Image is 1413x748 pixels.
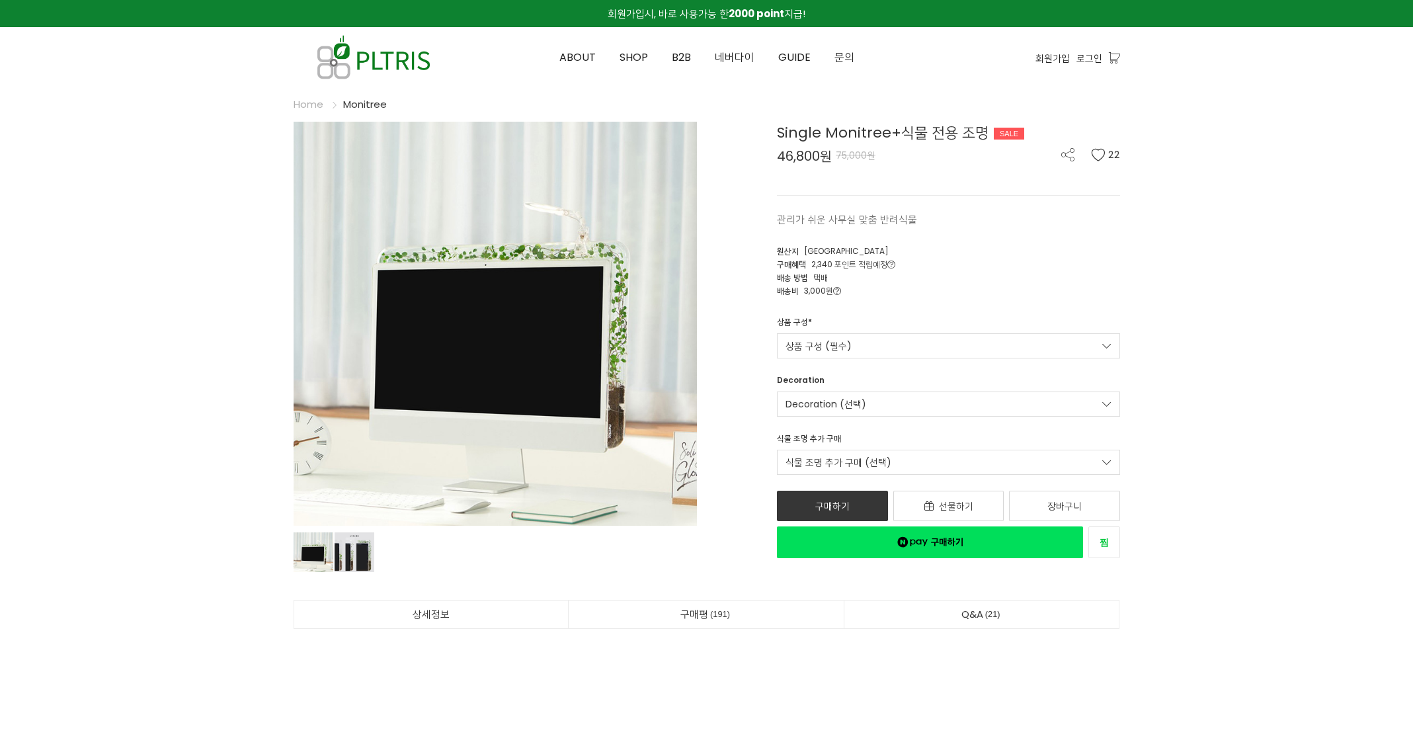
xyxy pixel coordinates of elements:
span: 택배 [813,272,828,283]
span: 191 [708,607,732,621]
span: 배송비 [777,285,799,296]
a: 식물 조명 추가 구매 (선택) [777,450,1120,475]
a: 네버다이 [703,28,766,87]
span: 회원가입시, 바로 사용가능 한 지급! [608,7,805,21]
p: 관리가 쉬운 사무실 맞춤 반려식물 [777,212,1120,228]
a: 선물하기 [893,491,1004,521]
span: B2B [672,50,691,65]
a: ABOUT [547,28,608,87]
a: 구매평191 [569,601,844,628]
span: 2,340 포인트 적립예정 [811,259,895,270]
a: 상품 구성 (필수) [777,333,1120,358]
strong: 2000 point [729,7,784,21]
span: 네버다이 [715,50,754,65]
span: 21 [983,607,1002,621]
a: SHOP [608,28,660,87]
div: Single Monitree+식물 전용 조명 [777,122,1120,144]
span: 3,000원 [804,285,841,296]
a: 로그인 [1076,51,1102,65]
span: 문의 [834,50,854,65]
a: Q&A21 [844,601,1119,628]
span: 선물하기 [939,499,973,513]
span: ABOUT [559,50,596,65]
a: 새창 [1088,526,1120,558]
a: 장바구니 [1009,491,1120,521]
a: Decoration (선택) [777,392,1120,417]
span: 22 [1108,148,1120,161]
a: Monitree [343,97,387,111]
div: 상품 구성 [777,316,812,333]
div: 식물 조명 추가 구매 [777,433,841,450]
a: Home [294,97,323,111]
span: 원산지 [777,245,799,257]
a: GUIDE [766,28,823,87]
span: SHOP [620,50,648,65]
span: 75,000원 [836,149,875,162]
span: [GEOGRAPHIC_DATA] [804,245,889,257]
button: 22 [1091,148,1120,161]
a: 회원가입 [1035,51,1070,65]
span: GUIDE [778,50,811,65]
a: 구매하기 [777,491,888,521]
a: 문의 [823,28,866,87]
a: 새창 [777,526,1083,558]
span: 배송 방법 [777,272,808,283]
span: 46,800원 [777,149,832,163]
div: Decoration [777,374,825,392]
div: SALE [994,128,1024,140]
a: B2B [660,28,703,87]
span: 구매혜택 [777,259,806,270]
a: 상세정보 [294,601,569,628]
